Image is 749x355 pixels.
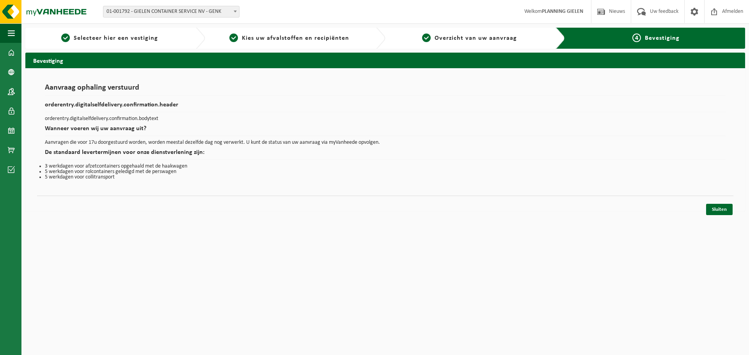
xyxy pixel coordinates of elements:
h2: Wanneer voeren wij uw aanvraag uit? [45,125,726,136]
li: 5 werkdagen voor collitransport [45,175,726,180]
span: Overzicht van uw aanvraag [435,35,517,41]
p: orderentry.digitalselfdelivery.confirmation.bodytext [45,116,726,122]
h2: Bevestiging [25,53,745,68]
a: 2Kies uw afvalstoffen en recipiënten [209,34,369,43]
span: Kies uw afvalstoffen en recipiënten [242,35,349,41]
a: 3Overzicht van uw aanvraag [389,34,550,43]
h2: orderentry.digitalselfdelivery.confirmation.header [45,102,726,112]
span: 1 [61,34,70,42]
a: Sluiten [706,204,733,215]
li: 5 werkdagen voor rolcontainers geledigd met de perswagen [45,169,726,175]
h1: Aanvraag ophaling verstuurd [45,84,726,96]
span: 01-001792 - GIELEN CONTAINER SERVICE NV - GENK [103,6,240,18]
a: 1Selecteer hier een vestiging [29,34,190,43]
strong: PLANNING GIELEN [542,9,583,14]
span: 01-001792 - GIELEN CONTAINER SERVICE NV - GENK [103,6,239,17]
span: 3 [422,34,431,42]
span: Bevestiging [645,35,680,41]
p: Aanvragen die voor 17u doorgestuurd worden, worden meestal dezelfde dag nog verwerkt. U kunt de s... [45,140,726,145]
li: 3 werkdagen voor afzetcontainers opgehaald met de haakwagen [45,164,726,169]
h2: De standaard levertermijnen voor onze dienstverlening zijn: [45,149,726,160]
span: 4 [632,34,641,42]
span: 2 [229,34,238,42]
span: Selecteer hier een vestiging [74,35,158,41]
